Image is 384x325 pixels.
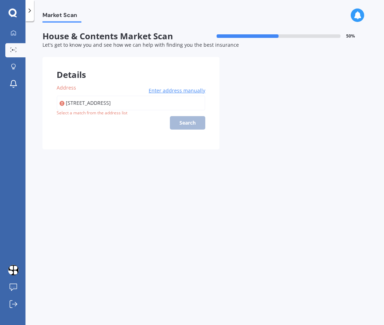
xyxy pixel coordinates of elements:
span: Enter address manually [149,87,205,94]
span: 50 % [346,34,355,39]
span: Market Scan [42,12,81,21]
span: House & Contents Market Scan [42,31,205,41]
div: Select a match from the address list [57,110,127,116]
img: AAcHTteBztwG7Z17C9R9W8x9ezMVQxNS1VNIKV-R4glwYa2UXDE=s96-c [8,265,19,275]
input: Enter address [57,96,205,110]
div: Details [42,57,219,78]
span: Address [57,84,76,91]
span: Let's get to know you and see how we can help with finding you the best insurance [42,41,239,48]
